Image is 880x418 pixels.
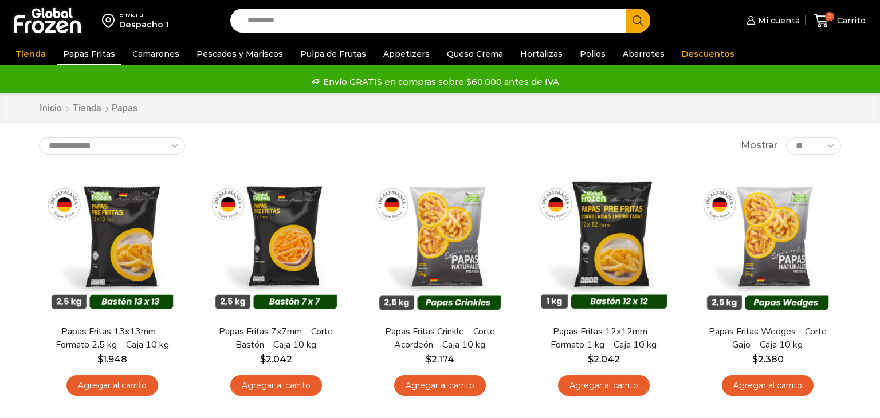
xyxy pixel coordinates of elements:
span: Carrito [834,15,866,26]
span: Mi cuenta [755,15,800,26]
nav: Breadcrumb [39,102,137,115]
span: $ [752,354,758,365]
a: Pulpa de Frutas [294,43,372,65]
a: Agregar al carrito: “Papas Fritas 12x12mm - Formato 1 kg - Caja 10 kg” [558,375,650,396]
bdi: 2.380 [752,354,784,365]
div: Enviar a [119,11,169,19]
a: 0 Carrito [811,7,869,34]
h1: Papas [112,102,137,113]
a: Agregar al carrito: “Papas Fritas 7x7mm - Corte Bastón - Caja 10 kg” [230,375,322,396]
select: Pedido de la tienda [39,137,185,155]
a: Camarones [127,43,185,65]
bdi: 2.174 [426,354,454,365]
a: Papas Fritas 7x7mm – Corte Bastón – Caja 10 kg [210,325,342,352]
button: Search button [626,9,650,33]
a: Mi cuenta [744,9,800,32]
a: Papas Fritas Wedges – Corte Gajo – Caja 10 kg [702,325,834,352]
a: Papas Fritas 12x12mm – Formato 1 kg – Caja 10 kg [538,325,670,352]
a: Tienda [10,43,52,65]
div: Despacho 1 [119,19,169,30]
a: Pescados y Mariscos [191,43,289,65]
a: Papas Fritas 13x13mm – Formato 2,5 kg – Caja 10 kg [46,325,178,352]
a: Queso Crema [441,43,509,65]
span: Mostrar [741,139,777,152]
span: $ [588,354,594,365]
a: Agregar al carrito: “Papas Fritas Crinkle - Corte Acordeón - Caja 10 kg” [394,375,486,396]
a: Papas Fritas [57,43,121,65]
bdi: 2.042 [588,354,620,365]
a: Tienda [72,102,102,115]
a: Agregar al carrito: “Papas Fritas Wedges – Corte Gajo - Caja 10 kg” [722,375,814,396]
span: $ [426,354,431,365]
a: Appetizers [378,43,435,65]
span: 0 [825,12,834,21]
a: Pollos [574,43,611,65]
a: Hortalizas [514,43,568,65]
bdi: 2.042 [260,354,292,365]
a: Papas Fritas Crinkle – Corte Acordeón – Caja 10 kg [374,325,506,352]
span: $ [97,354,103,365]
a: Descuentos [676,43,740,65]
a: Inicio [39,102,62,115]
bdi: 1.948 [97,354,127,365]
span: $ [260,354,266,365]
a: Abarrotes [617,43,670,65]
img: address-field-icon.svg [102,11,119,30]
a: Agregar al carrito: “Papas Fritas 13x13mm - Formato 2,5 kg - Caja 10 kg” [66,375,158,396]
